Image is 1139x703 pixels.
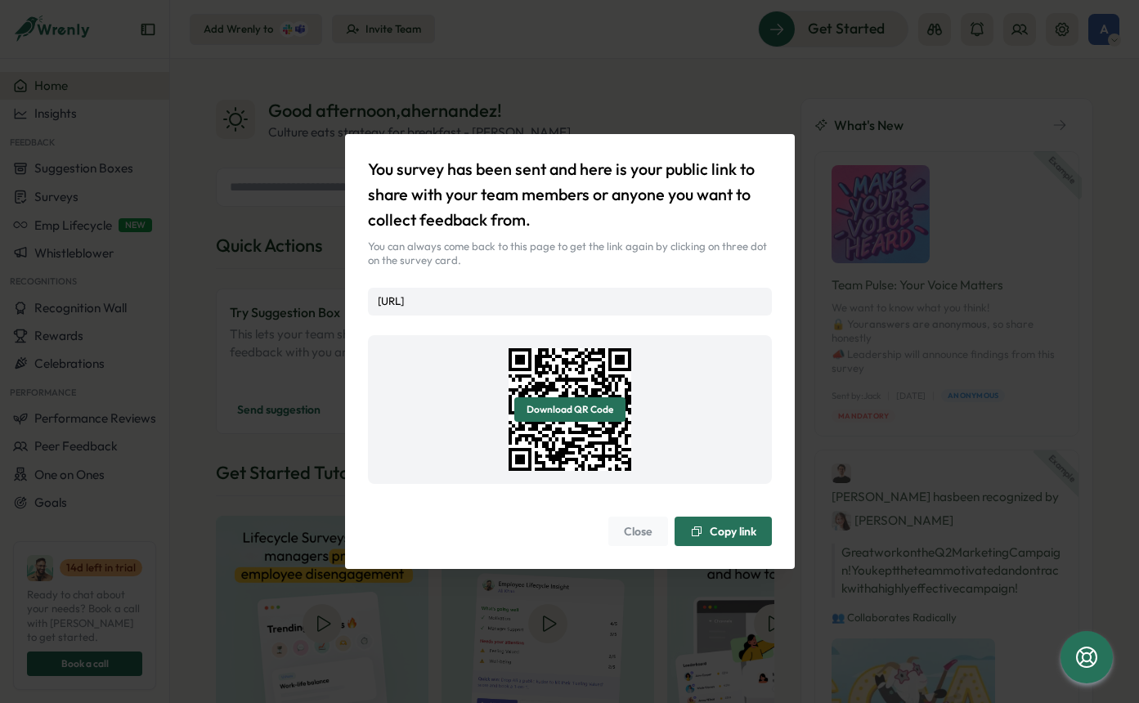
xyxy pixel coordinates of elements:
[368,157,772,232] p: You survey has been sent and here is your public link to share with your team members or anyone y...
[608,517,668,546] button: Close
[527,398,613,421] span: Download QR Code
[675,517,772,546] button: Copy link
[368,240,772,268] p: You can always come back to this page to get the link again by clicking on three dot on the surve...
[378,294,404,307] a: [URL]
[514,397,626,422] button: Download QR Code
[710,526,756,537] span: Copy link
[624,517,652,545] span: Close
